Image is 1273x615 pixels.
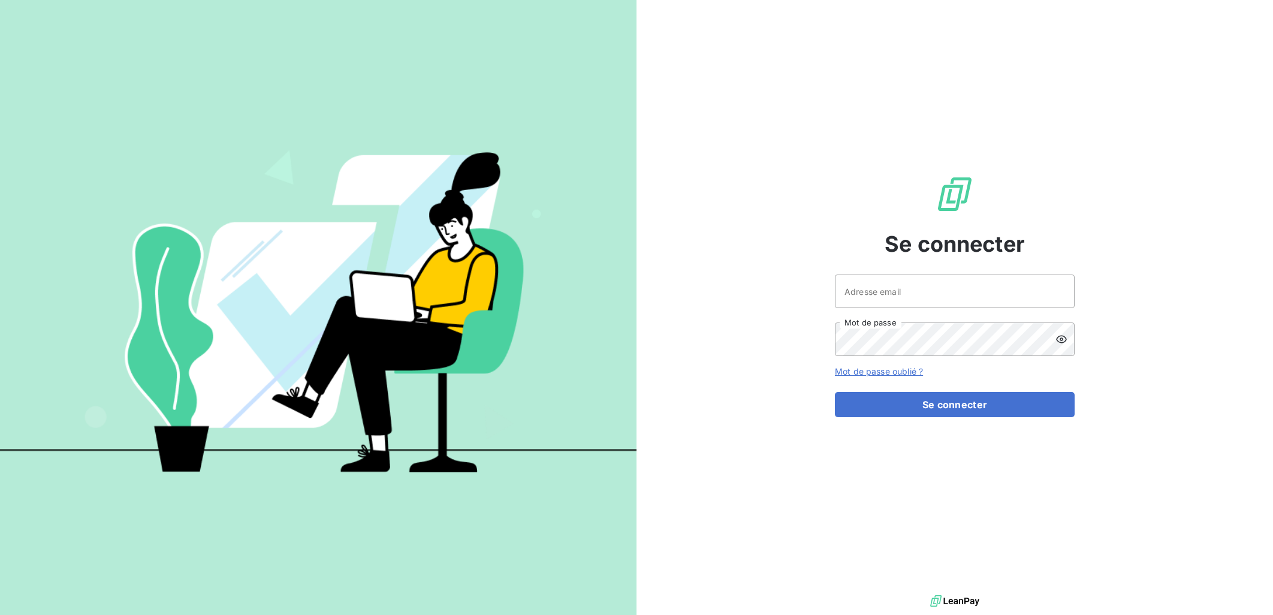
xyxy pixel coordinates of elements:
[835,366,923,376] a: Mot de passe oublié ?
[936,175,974,213] img: Logo LeanPay
[930,592,979,610] img: logo
[885,228,1025,260] span: Se connecter
[835,392,1075,417] button: Se connecter
[835,275,1075,308] input: placeholder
